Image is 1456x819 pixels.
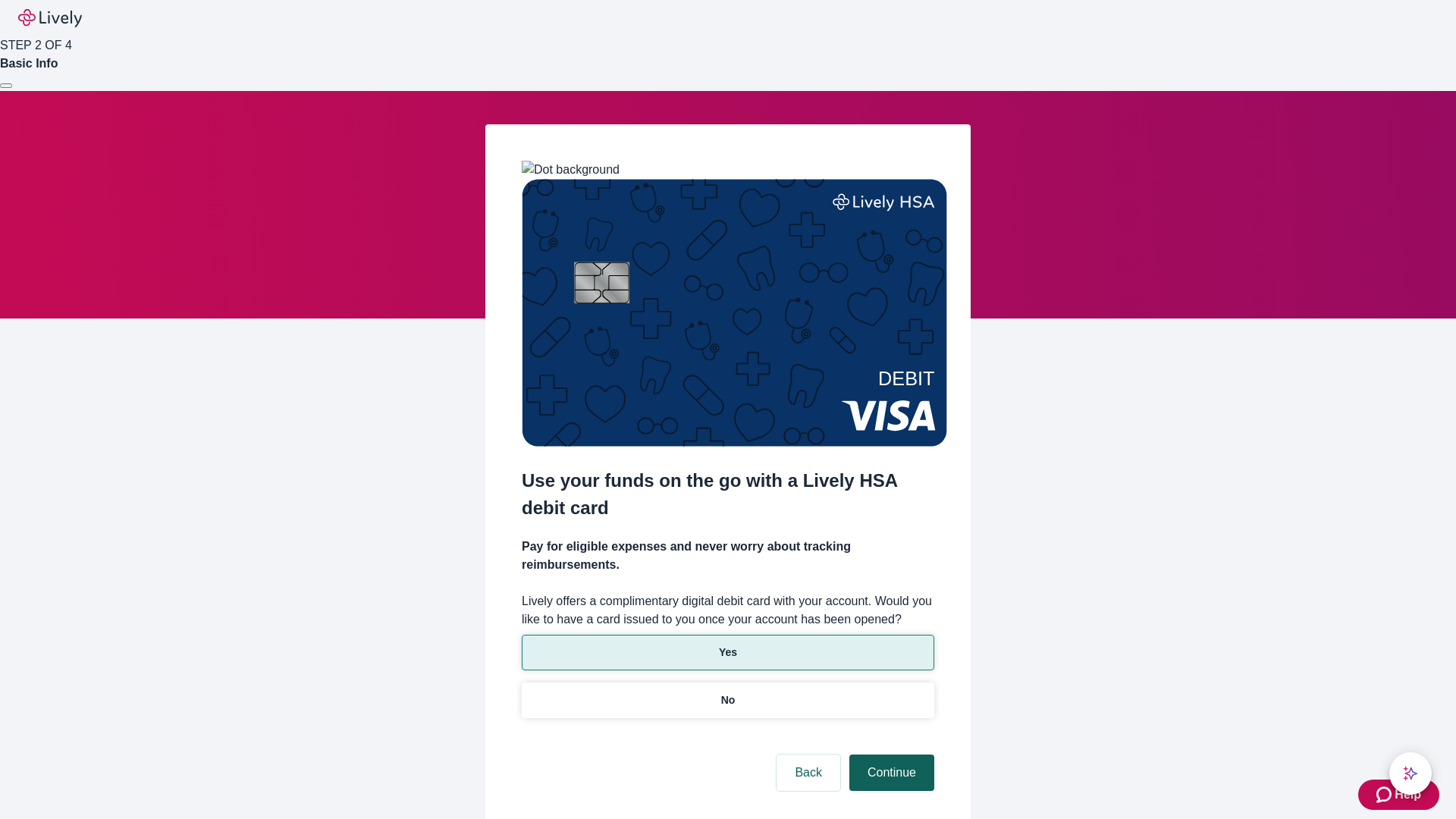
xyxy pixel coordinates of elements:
button: chat [1389,752,1432,795]
img: Dot background [522,161,620,179]
h2: Use your funds on the go with a Lively HSA debit card [522,467,934,522]
button: Back [777,755,840,791]
img: Lively [18,9,82,27]
p: Yes [719,645,737,661]
button: Continue [849,755,934,791]
span: Help [1395,786,1421,804]
button: Yes [522,635,934,670]
label: Lively offers a complimentary digital debit card with your account. Would you like to have a card... [522,592,934,629]
button: No [522,682,934,718]
h4: Pay for eligible expenses and never worry about tracking reimbursements. [522,538,934,574]
svg: Zendesk support icon [1376,786,1395,804]
img: Debit card [522,179,947,447]
p: No [721,692,736,708]
button: Zendesk support iconHelp [1358,780,1439,810]
svg: Lively AI Assistant [1403,766,1418,781]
